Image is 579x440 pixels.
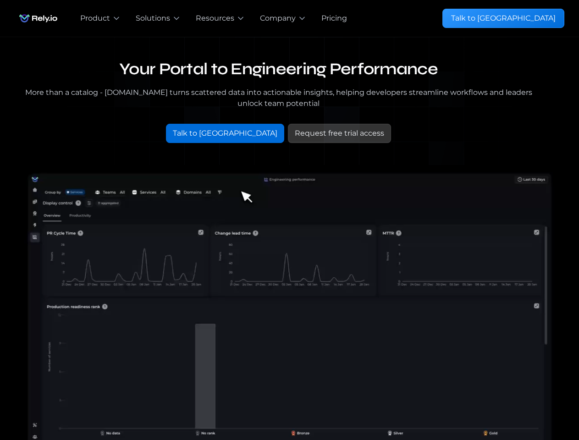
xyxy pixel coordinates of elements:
div: More than a catalog - [DOMAIN_NAME] turns scattered data into actionable insights, helping develo... [15,87,542,109]
div: Request free trial access [295,128,384,139]
img: Rely.io logo [15,9,62,27]
a: Request free trial access [288,124,391,143]
a: Talk to [GEOGRAPHIC_DATA] [442,9,564,28]
a: Pricing [321,13,347,24]
div: Solutions [136,13,170,24]
a: Talk to [GEOGRAPHIC_DATA] [166,124,284,143]
div: Resources [196,13,234,24]
div: Company [260,13,296,24]
div: Talk to [GEOGRAPHIC_DATA] [451,13,556,24]
h1: Your Portal to Engineering Performance [15,59,542,80]
div: Talk to [GEOGRAPHIC_DATA] [173,128,277,139]
div: Product [80,13,110,24]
